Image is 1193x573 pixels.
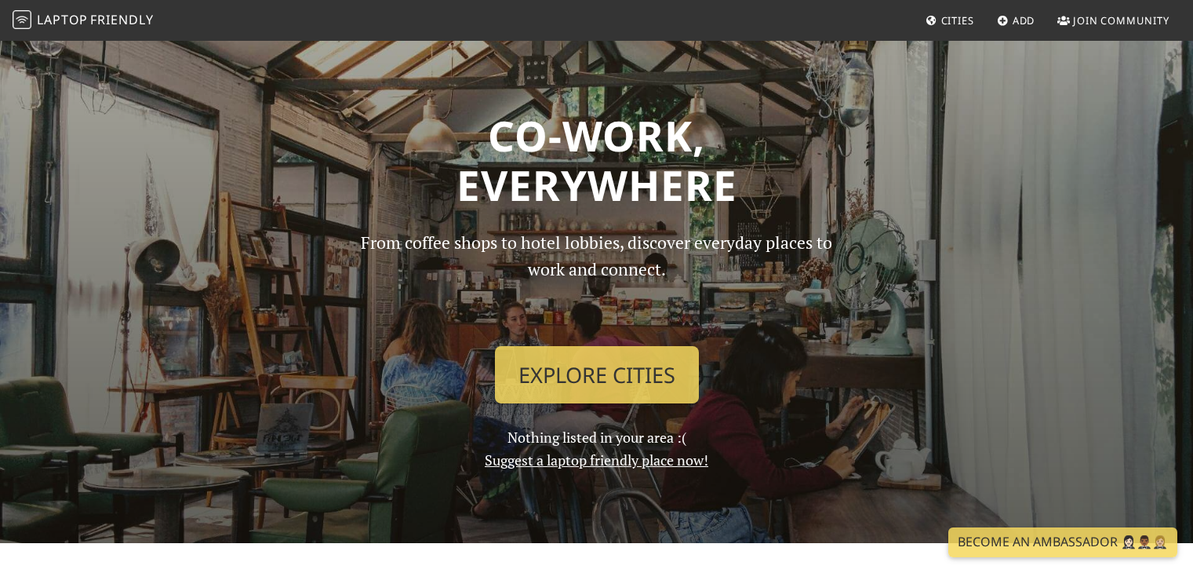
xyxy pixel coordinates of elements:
[495,346,699,404] a: Explore Cities
[90,11,153,28] span: Friendly
[13,7,154,35] a: LaptopFriendly LaptopFriendly
[991,6,1042,35] a: Add
[919,6,980,35] a: Cities
[89,111,1105,210] h1: Co-work, Everywhere
[1051,6,1176,35] a: Join Community
[485,451,708,469] a: Suggest a laptop friendly place now!
[948,527,1177,557] a: Become an Ambassador 🤵🏻‍♀️🤵🏾‍♂️🤵🏼‍♀️
[338,229,856,472] div: Nothing listed in your area :(
[37,11,88,28] span: Laptop
[1073,13,1169,27] span: Join Community
[941,13,974,27] span: Cities
[347,229,846,334] p: From coffee shops to hotel lobbies, discover everyday places to work and connect.
[1013,13,1035,27] span: Add
[13,10,31,29] img: LaptopFriendly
